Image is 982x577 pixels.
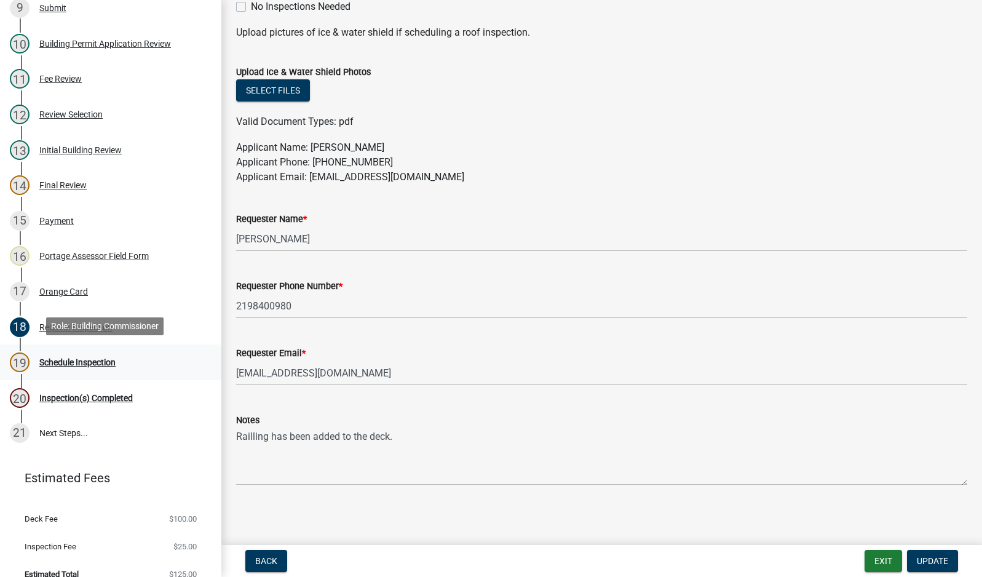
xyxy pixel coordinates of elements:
[865,550,902,572] button: Exit
[10,423,30,443] div: 21
[907,550,958,572] button: Update
[169,515,197,523] span: $100.00
[236,416,259,425] label: Notes
[39,110,103,119] div: Review Selection
[39,394,133,402] div: Inspection(s) Completed
[10,466,202,490] a: Estimated Fees
[39,39,171,48] div: Building Permit Application Review
[236,68,371,77] label: Upload Ice & Water Shield Photos
[236,140,967,185] p: Applicant Name: [PERSON_NAME] Applicant Phone: [PHONE_NUMBER] Applicant Email: [EMAIL_ADDRESS][DO...
[10,69,30,89] div: 11
[25,543,76,551] span: Inspection Fee
[46,317,164,335] div: Role: Building Commissioner
[236,25,967,40] p: Upload pictures of ice & water shield if scheduling a roof inspection.
[39,287,88,296] div: Orange Card
[39,146,122,154] div: Initial Building Review
[236,349,306,358] label: Requester Email
[39,4,66,12] div: Submit
[10,388,30,408] div: 20
[10,105,30,124] div: 12
[25,515,58,523] span: Deck Fee
[917,556,948,566] span: Update
[39,358,116,367] div: Schedule Inspection
[236,79,310,101] button: Select files
[10,282,30,301] div: 17
[10,246,30,266] div: 16
[39,181,87,189] div: Final Review
[236,215,307,224] label: Requester Name
[10,352,30,372] div: 19
[245,550,287,572] button: Back
[10,140,30,160] div: 13
[255,556,277,566] span: Back
[236,116,354,127] span: Valid Document Types: pdf
[10,175,30,195] div: 14
[10,34,30,54] div: 10
[173,543,197,551] span: $25.00
[39,74,82,83] div: Fee Review
[39,252,149,260] div: Portage Assessor Field Form
[39,323,113,332] div: Request Inspection
[236,282,343,291] label: Requester Phone Number
[10,317,30,337] div: 18
[10,211,30,231] div: 15
[39,217,74,225] div: Payment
